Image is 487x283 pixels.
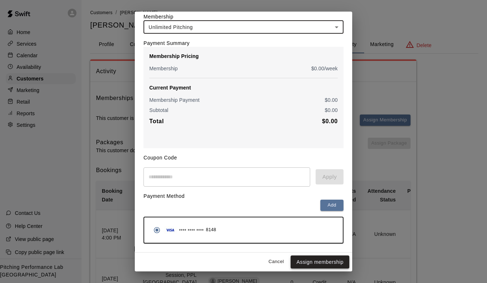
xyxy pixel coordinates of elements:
[311,65,338,72] p: $ 0.00 /week
[291,255,349,269] button: Assign membership
[143,193,185,199] label: Payment Method
[149,96,200,104] p: Membership Payment
[149,65,178,72] p: Membership
[149,118,164,124] b: Total
[143,20,344,34] div: Unlimited Pitching
[320,200,344,211] button: Add
[164,226,177,234] img: Credit card brand logo
[143,40,190,46] label: Payment Summary
[325,107,338,114] p: $ 0.00
[143,14,174,20] label: Membership
[322,118,338,124] b: $ 0.00
[265,256,288,267] button: Cancel
[143,155,177,161] label: Coupon Code
[325,96,338,104] p: $ 0.00
[149,107,168,114] p: Subtotal
[149,53,338,60] p: Membership Pricing
[149,84,338,91] p: Current Payment
[206,226,216,234] span: 8148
